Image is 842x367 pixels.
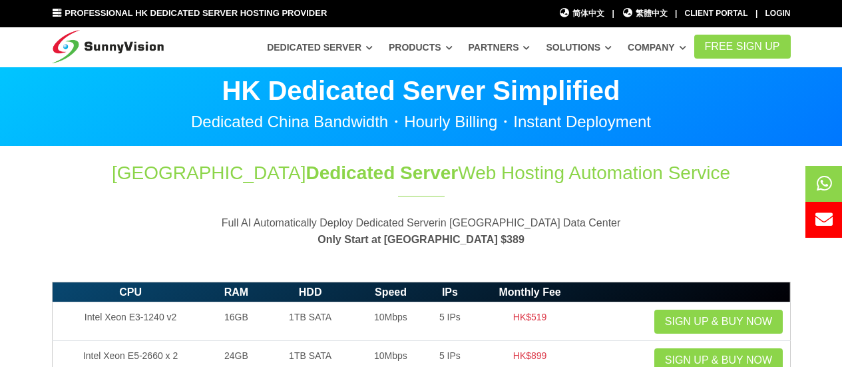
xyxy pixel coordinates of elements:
[52,160,791,186] h1: [GEOGRAPHIC_DATA] Web Hosting Automation Service
[546,35,612,59] a: Solutions
[317,234,525,245] strong: Only Start at [GEOGRAPHIC_DATA] $389
[264,302,357,341] td: 1TB SATA
[267,35,373,59] a: Dedicated Server
[628,35,686,59] a: Company
[52,282,209,302] th: CPU
[209,302,264,341] td: 16GB
[755,7,757,20] li: |
[65,8,327,18] span: Professional HK Dedicated Server Hosting Provider
[612,7,614,20] li: |
[357,282,425,302] th: Speed
[675,7,677,20] li: |
[52,214,791,248] p: Full AI Automatically Deploy Dedicated Serverin [GEOGRAPHIC_DATA] Data Center
[52,77,791,104] p: HK Dedicated Server Simplified
[306,163,458,183] span: Dedicated Server
[694,35,791,59] a: FREE Sign Up
[264,282,357,302] th: HDD
[765,9,791,18] a: Login
[209,282,264,302] th: RAM
[52,302,209,341] td: Intel Xeon E3-1240 v2
[475,282,584,302] th: Monthly Fee
[52,114,791,130] p: Dedicated China Bandwidth・Hourly Billing・Instant Deployment
[425,282,475,302] th: IPs
[425,302,475,341] td: 5 IPs
[357,302,425,341] td: 10Mbps
[654,310,783,334] a: Sign up & Buy Now
[469,35,530,59] a: Partners
[389,35,453,59] a: Products
[685,9,748,18] a: Client Portal
[622,7,668,20] a: 繁體中文
[475,302,584,341] td: HK$519
[559,7,605,20] a: 简体中文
